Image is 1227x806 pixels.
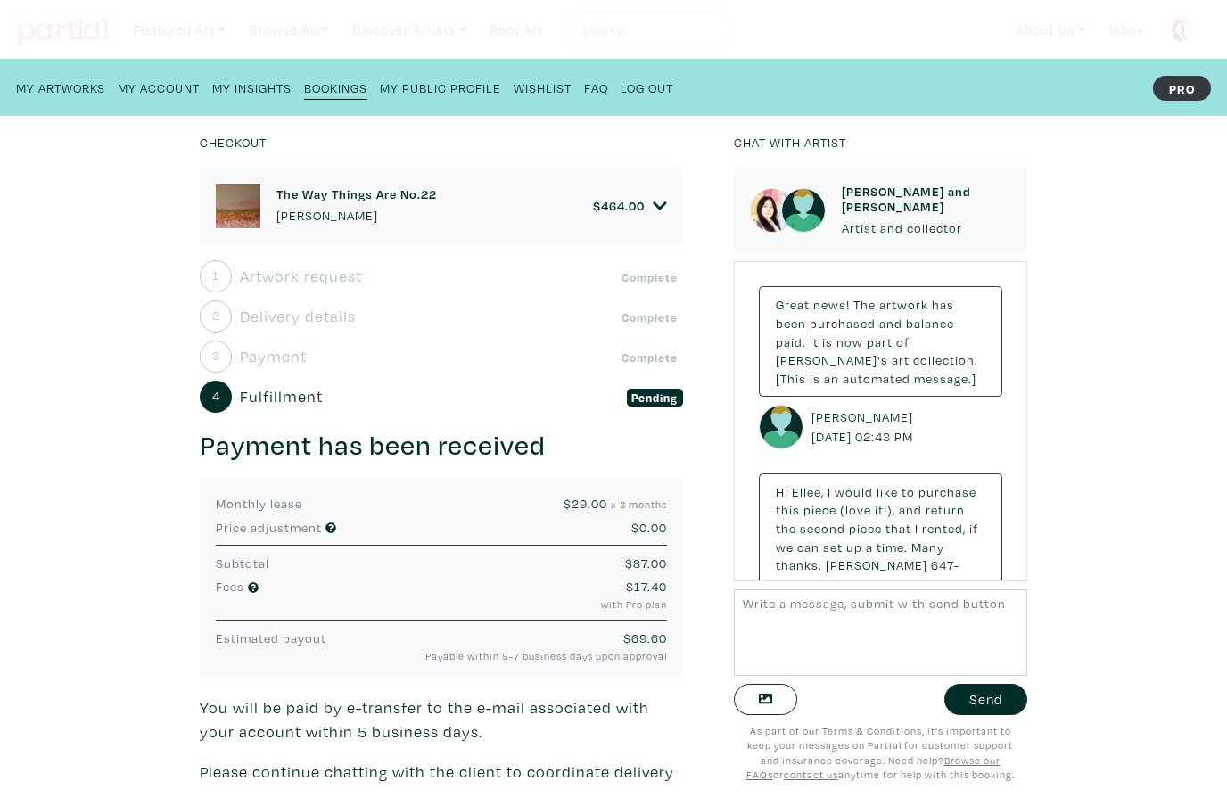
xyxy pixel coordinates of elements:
[885,520,911,537] span: that
[944,684,1027,715] button: Send
[776,483,788,500] span: Hi
[810,370,820,387] span: is
[913,351,978,368] span: collection.
[867,333,893,350] span: part
[304,79,367,96] small: Bookings
[304,75,367,100] a: Bookings
[914,370,976,387] span: message.]
[746,753,1001,782] a: Browse our FAQs
[906,315,954,332] span: balance
[514,75,572,99] a: Wishlist
[875,501,895,518] span: it!),
[734,134,846,151] small: Chat with artist
[580,19,713,41] input: Search
[932,296,954,313] span: has
[803,501,836,518] span: piece
[823,539,843,555] span: set
[375,648,667,663] small: Payable within 5-7 business days upon approval
[200,695,682,744] p: You will be paid by e-transfer to the e-mail associated with your account within 5 business days.
[776,315,806,332] span: been
[866,539,873,555] span: a
[902,483,915,500] span: to
[617,308,683,326] span: Complete
[776,296,810,313] span: Great
[212,309,220,322] small: 2
[911,539,944,555] span: Many
[621,75,673,99] a: Log Out
[240,264,362,288] span: Artwork request
[759,405,803,449] img: avatar.png
[16,79,105,96] small: My Artworks
[846,539,862,555] span: up
[969,520,978,537] span: if
[792,483,824,500] span: Ellee,
[776,351,888,368] span: [PERSON_NAME]'s
[826,556,927,573] span: [PERSON_NAME]
[899,501,922,518] span: and
[212,75,292,99] a: My Insights
[617,268,683,286] span: Complete
[892,351,910,368] span: art
[514,79,572,96] small: Wishlist
[584,75,608,99] a: FAQ
[810,333,819,350] span: It
[617,349,683,366] span: Complete
[849,520,882,537] span: piece
[242,12,336,48] a: Browse All
[240,304,356,328] span: Delivery details
[800,520,845,537] span: second
[482,12,551,48] a: Rent Art
[776,333,806,350] span: paid.
[822,333,833,350] span: is
[750,188,795,233] img: phpThumb.php
[879,315,902,332] span: and
[813,296,850,313] span: news!
[118,79,200,96] small: My Account
[240,344,307,368] span: Payment
[922,520,966,537] span: rented,
[240,384,323,408] span: Fulfillment
[776,556,822,573] span: thanks.
[216,578,244,595] span: Fees
[842,184,1011,215] h6: [PERSON_NAME] and [PERSON_NAME]
[584,79,608,96] small: FAQ
[811,407,918,446] small: [PERSON_NAME] [DATE] 02:43 PM
[564,495,607,512] span: $29.00
[380,79,501,96] small: My Public Profile
[896,333,910,350] span: of
[828,483,831,500] span: I
[877,539,908,555] span: time.
[926,501,965,518] span: return
[216,629,326,646] span: Estimated payout
[877,483,898,500] span: like
[631,629,667,646] span: 69.60
[216,519,322,536] span: Price adjustment
[631,519,667,536] span: $0.00
[840,501,871,518] span: (love
[810,315,876,332] span: purchased
[276,186,437,225] a: The Way Things Are No.22 [PERSON_NAME]
[776,539,794,555] span: we
[200,429,682,463] h3: Payment has been received
[16,75,105,99] a: My Artworks
[835,483,873,500] span: would
[126,12,234,48] a: Featured Art
[212,390,220,402] small: 4
[824,370,839,387] span: an
[276,186,437,201] h6: The Way Things Are No.22
[625,555,667,572] span: $87.00
[776,556,959,592] a: 647-5737566
[216,184,260,228] img: phpThumb.php
[918,483,976,500] span: purchase
[781,188,826,233] img: avatar.png
[776,370,806,387] span: [This
[784,768,838,781] a: contact us
[375,596,667,612] small: with Pro plan
[1168,16,1195,43] img: phpThumb.php
[836,333,863,350] span: now
[118,75,200,99] a: My Account
[915,520,918,537] span: I
[623,629,667,646] span: $
[216,555,269,572] span: Subtotal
